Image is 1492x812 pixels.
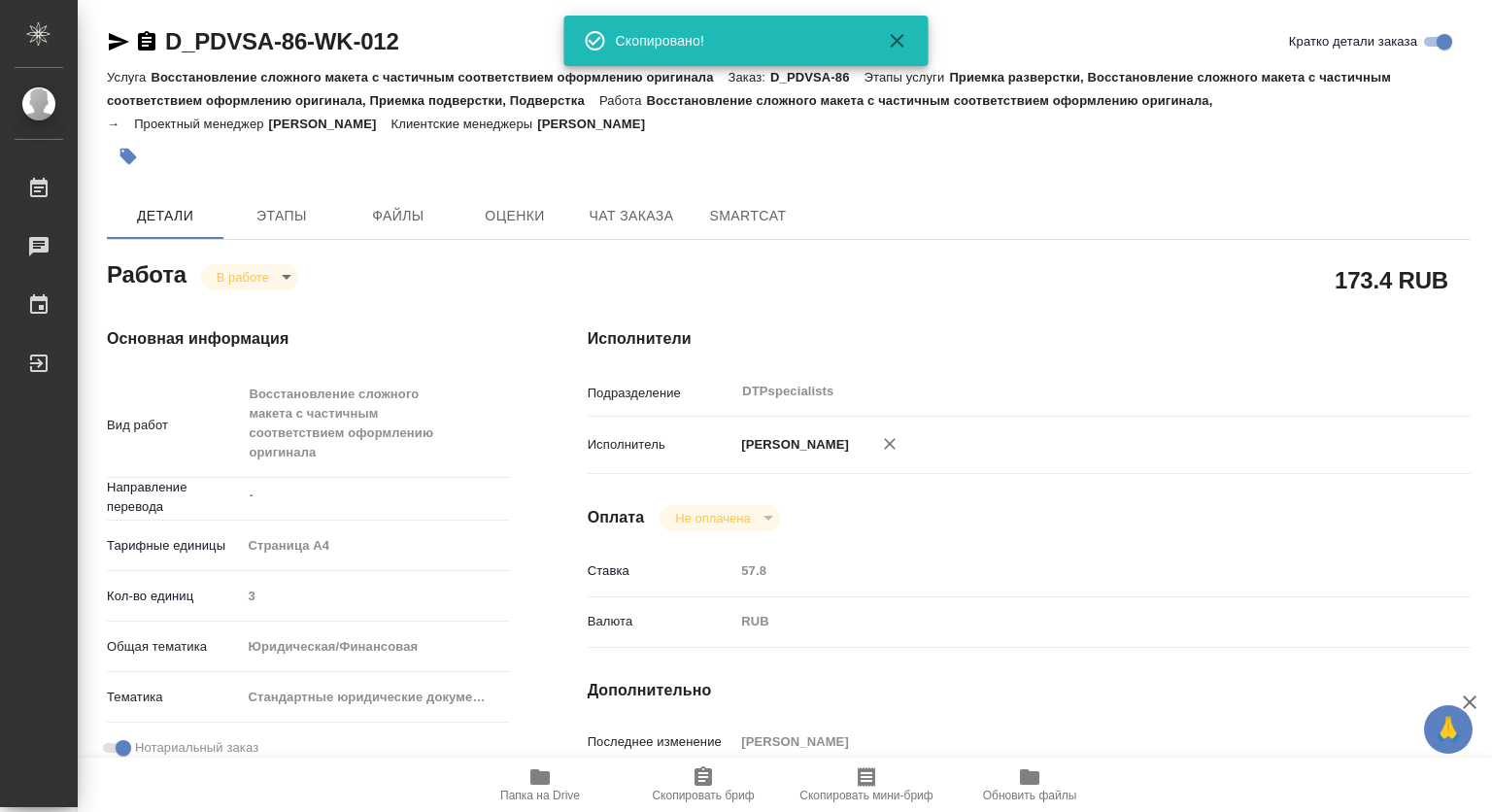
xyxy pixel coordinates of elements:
[669,510,756,526] button: Не оплачена
[165,28,399,54] a: D_PDVSA-86-WK-012
[799,789,932,802] span: Скопировать мини-бриф
[107,327,510,351] h4: Основная информация
[135,30,158,53] button: Скопировать ссылку
[770,70,865,85] p: D_PDVSA-86
[874,29,921,52] button: Закрыть
[652,789,754,802] span: Скопировать бриф
[660,505,779,531] div: В работе
[107,478,241,517] p: Направление перевода
[135,738,258,758] span: Нотариальный заказ
[211,269,275,286] button: В работе
[585,204,678,228] span: Чат заказа
[241,582,510,610] input: Пустое поле
[588,384,735,403] p: Подразделение
[107,93,1212,131] p: Восстановление сложного макета с частичным соответствием оформлению оригинала, →
[107,30,130,53] button: Скопировать ссылку для ЯМессенджера
[107,637,241,657] p: Общая тематика
[588,679,1471,702] h4: Дополнительно
[134,117,268,131] p: Проектный менеджер
[107,587,241,606] p: Кол-во единиц
[734,557,1397,585] input: Пустое поле
[468,204,561,228] span: Оценки
[622,758,785,812] button: Скопировать бриф
[616,31,859,51] div: Скопировано!
[599,93,647,108] p: Работа
[588,561,735,581] p: Ставка
[390,117,537,131] p: Клиентские менеджеры
[588,327,1471,351] h4: Исполнители
[588,435,735,455] p: Исполнитель
[241,529,510,562] div: Страница А4
[868,423,911,465] button: Удалить исполнителя
[458,758,622,812] button: Папка на Drive
[500,789,580,802] span: Папка на Drive
[537,117,660,131] p: [PERSON_NAME]
[983,789,1077,802] span: Обновить файлы
[107,688,241,707] p: Тематика
[107,255,186,290] h2: Работа
[1424,705,1473,754] button: 🙏
[588,612,735,631] p: Валюта
[1289,32,1417,51] span: Кратко детали заказа
[729,70,770,85] p: Заказ:
[1432,709,1465,750] span: 🙏
[734,727,1397,756] input: Пустое поле
[352,204,445,228] span: Файлы
[107,135,150,178] button: Добавить тэг
[734,435,849,455] p: [PERSON_NAME]
[151,70,728,85] p: Восстановление сложного макета с частичным соответствием оформлению оригинала
[948,758,1111,812] button: Обновить файлы
[235,204,328,228] span: Этапы
[1335,263,1448,296] h2: 173.4 RUB
[241,681,510,714] div: Стандартные юридические документы, договоры, уставы
[201,264,298,290] div: В работе
[107,70,151,85] p: Услуга
[785,758,948,812] button: Скопировать мини-бриф
[241,630,510,663] div: Юридическая/Финансовая
[269,117,391,131] p: [PERSON_NAME]
[107,416,241,435] p: Вид работ
[588,506,645,529] h4: Оплата
[701,204,795,228] span: SmartCat
[119,204,212,228] span: Детали
[734,605,1397,638] div: RUB
[588,732,735,752] p: Последнее изменение
[865,70,950,85] p: Этапы услуги
[107,536,241,556] p: Тарифные единицы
